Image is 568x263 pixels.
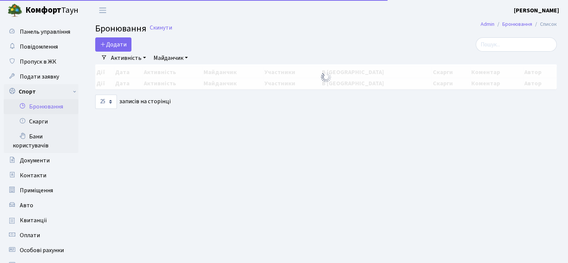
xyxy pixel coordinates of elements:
[481,20,494,28] a: Admin
[4,183,78,198] a: Приміщення
[20,58,56,66] span: Пропуск в ЖК
[502,20,532,28] a: Бронювання
[4,24,78,39] a: Панель управління
[514,6,559,15] a: [PERSON_NAME]
[4,114,78,129] a: Скарги
[4,153,78,168] a: Документи
[20,171,46,180] span: Контакти
[108,52,149,64] a: Активність
[4,198,78,213] a: Авто
[4,168,78,183] a: Контакти
[20,28,70,36] span: Панель управління
[25,4,78,17] span: Таун
[95,22,146,35] span: Бронювання
[7,3,22,18] img: logo.png
[469,16,568,32] nav: breadcrumb
[20,73,59,81] span: Подати заявку
[320,71,332,83] img: Обробка...
[4,213,78,228] a: Квитанції
[20,246,64,254] span: Особові рахунки
[476,37,557,52] input: Пошук...
[532,20,557,28] li: Список
[4,54,78,69] a: Пропуск в ЖК
[4,69,78,84] a: Подати заявку
[20,156,50,165] span: Документи
[93,4,112,16] button: Переключити навігацію
[4,99,78,114] a: Бронювання
[20,186,53,195] span: Приміщення
[95,95,171,109] label: записів на сторінці
[4,228,78,243] a: Оплати
[150,52,191,64] a: Майданчик
[95,37,131,52] button: Додати
[4,39,78,54] a: Повідомлення
[20,43,58,51] span: Повідомлення
[20,216,47,224] span: Квитанції
[150,24,172,31] a: Скинути
[4,84,78,99] a: Спорт
[20,231,40,239] span: Оплати
[4,243,78,258] a: Особові рахунки
[95,95,117,109] select: записів на сторінці
[4,129,78,153] a: Бани користувачів
[25,4,61,16] b: Комфорт
[20,201,33,210] span: Авто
